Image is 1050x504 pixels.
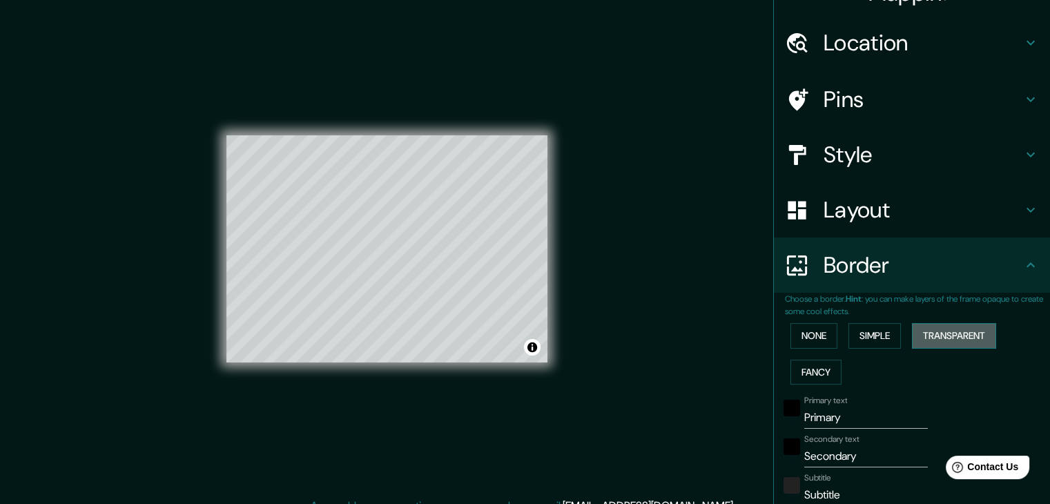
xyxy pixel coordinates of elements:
[824,251,1022,279] h4: Border
[785,293,1050,318] p: Choose a border. : you can make layers of the frame opaque to create some cool effects.
[927,450,1035,489] iframe: Help widget launcher
[848,323,901,349] button: Simple
[774,72,1050,127] div: Pins
[824,141,1022,168] h4: Style
[790,323,837,349] button: None
[774,15,1050,70] div: Location
[784,477,800,494] button: color-222222
[804,395,847,407] label: Primary text
[824,86,1022,113] h4: Pins
[774,238,1050,293] div: Border
[846,293,862,304] b: Hint
[912,323,996,349] button: Transparent
[774,182,1050,238] div: Layout
[804,472,831,484] label: Subtitle
[790,360,842,385] button: Fancy
[824,29,1022,57] h4: Location
[824,196,1022,224] h4: Layout
[524,339,541,356] button: Toggle attribution
[774,127,1050,182] div: Style
[784,438,800,455] button: black
[804,434,859,445] label: Secondary text
[784,400,800,416] button: black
